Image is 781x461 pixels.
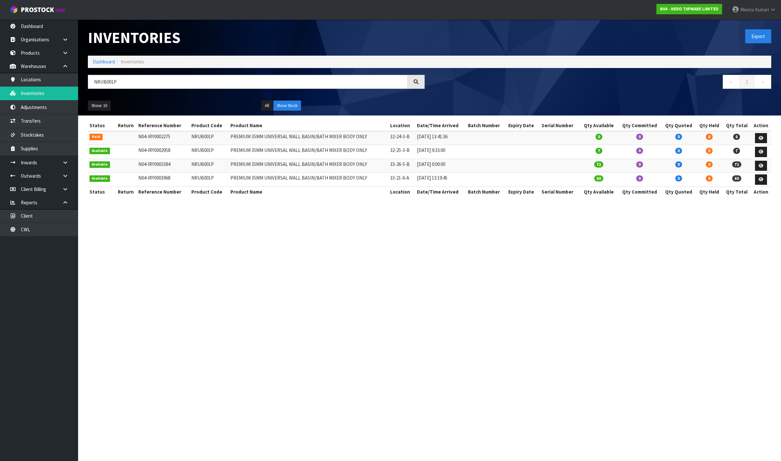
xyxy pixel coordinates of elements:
span: 0 [675,148,682,154]
td: PREMIUM 35MM UNIVERSAL WALL BASIN/BATH MIXER BODY ONLY [229,173,389,187]
td: NRUB001P [190,145,229,159]
span: 0 [596,134,602,140]
th: Status [88,120,115,131]
td: 32-24-3-B [389,131,415,145]
td: [DATE] 0:00:00 [415,159,467,173]
span: 0 [636,148,643,154]
span: Kumari [755,7,769,13]
span: 7 [596,148,602,154]
th: Location [389,186,415,197]
th: Return [115,186,137,197]
button: Show Stock [273,101,301,111]
td: 33-26-5-B [389,159,415,173]
th: Qty Available [580,120,618,131]
span: 0 [706,161,713,168]
a: N04 - NERO TAPWARE LIMITED [656,4,722,14]
span: 60 [594,175,603,182]
span: 72 [732,161,741,168]
th: Expiry Date [507,186,540,197]
th: Date/Time Arrived [415,120,467,131]
th: Qty Held [696,120,722,131]
span: ProStock [21,6,54,14]
th: Reference Number [137,120,189,131]
th: Qty Committed [618,186,662,197]
th: Location [389,120,415,131]
img: cube-alt.png [10,6,18,14]
th: Serial Number [540,120,580,131]
td: N04-IRY0002275 [137,131,189,145]
span: 0 [636,134,643,140]
span: 6 [733,134,740,140]
td: N04-IRY0002958 [137,145,189,159]
td: N04-IRY0003384 [137,159,189,173]
span: Available [89,175,110,182]
th: Qty Held [696,186,722,197]
td: PREMIUM 35MM UNIVERSAL WALL BASIN/BATH MIXER BODY ONLY [229,131,389,145]
th: Batch Number [466,120,506,131]
th: Qty Quoted [662,120,696,131]
span: 60 [732,175,741,182]
a: → [754,75,771,89]
input: Search inventories [88,75,408,89]
th: Serial Number [540,186,580,197]
button: Export [745,29,771,43]
th: Expiry Date [507,120,540,131]
th: Qty Total [722,186,751,197]
th: Product Name [229,186,389,197]
a: ← [723,75,740,89]
span: 0 [675,175,682,182]
td: 33-21-6-A [389,173,415,187]
th: Qty Total [722,120,751,131]
span: Available [89,148,110,154]
th: Batch Number [466,186,506,197]
td: N04-IRY0003968 [137,173,189,187]
td: NRUB001P [190,159,229,173]
td: [DATE] 13:41:36 [415,131,467,145]
span: 0 [636,175,643,182]
td: NRUB001P [190,173,229,187]
span: Held [89,134,103,140]
th: Qty Quoted [662,186,696,197]
td: [DATE] 9:33:00 [415,145,467,159]
span: 0 [636,161,643,168]
td: PREMIUM 35MM UNIVERSAL WALL BASIN/BATH MIXER BODY ONLY [229,159,389,173]
td: 32-25-3-B [389,145,415,159]
th: Product Code [190,120,229,131]
td: NRUB001P [190,131,229,145]
th: Qty Committed [618,120,662,131]
th: Status [88,186,115,197]
th: Action [751,120,771,131]
span: Inventories [121,59,144,65]
th: Return [115,120,137,131]
span: 0 [675,134,682,140]
small: WMS [55,7,65,13]
span: 0 [675,161,682,168]
span: 0 [706,148,713,154]
h1: Inventories [88,29,425,46]
th: Date/Time Arrived [415,186,467,197]
span: Available [89,161,110,168]
th: Reference Number [137,186,189,197]
th: Action [751,186,771,197]
span: 0 [706,175,713,182]
th: Product Name [229,120,389,131]
a: 1 [740,75,754,89]
span: 72 [594,161,603,168]
td: PREMIUM 35MM UNIVERSAL WALL BASIN/BATH MIXER BODY ONLY [229,145,389,159]
span: Meena [740,7,754,13]
span: 7 [733,148,740,154]
td: [DATE] 13:19:45 [415,173,467,187]
button: Show: 10 [88,101,111,111]
button: All [261,101,273,111]
nav: Page navigation [434,75,771,91]
th: Qty Available [580,186,618,197]
a: Dashboard [93,59,115,65]
th: Product Code [190,186,229,197]
span: 6 [706,134,713,140]
strong: N04 - NERO TAPWARE LIMITED [660,6,719,12]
